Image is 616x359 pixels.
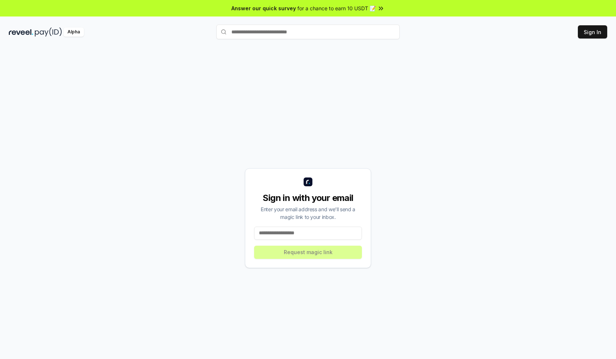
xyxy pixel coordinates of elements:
[304,177,312,186] img: logo_small
[578,25,607,39] button: Sign In
[35,28,62,37] img: pay_id
[254,205,362,221] div: Enter your email address and we’ll send a magic link to your inbox.
[231,4,296,12] span: Answer our quick survey
[297,4,376,12] span: for a chance to earn 10 USDT 📝
[254,192,362,204] div: Sign in with your email
[9,28,33,37] img: reveel_dark
[63,28,84,37] div: Alpha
